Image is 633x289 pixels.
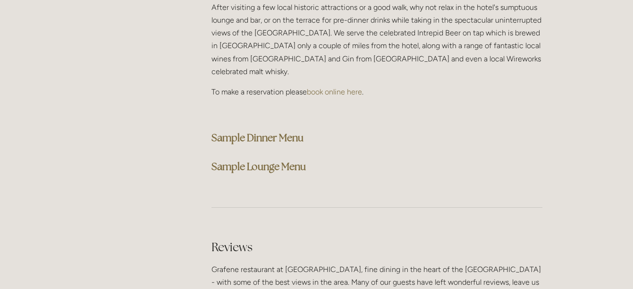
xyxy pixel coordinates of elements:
h2: Reviews [211,239,542,255]
a: Sample Dinner Menu [211,131,304,144]
p: After visiting a few local historic attractions or a good walk, why not relax in the hotel's sump... [211,1,542,78]
p: To make a reservation please . [211,85,542,98]
a: Sample Lounge Menu [211,160,306,173]
a: book online here [307,87,362,96]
